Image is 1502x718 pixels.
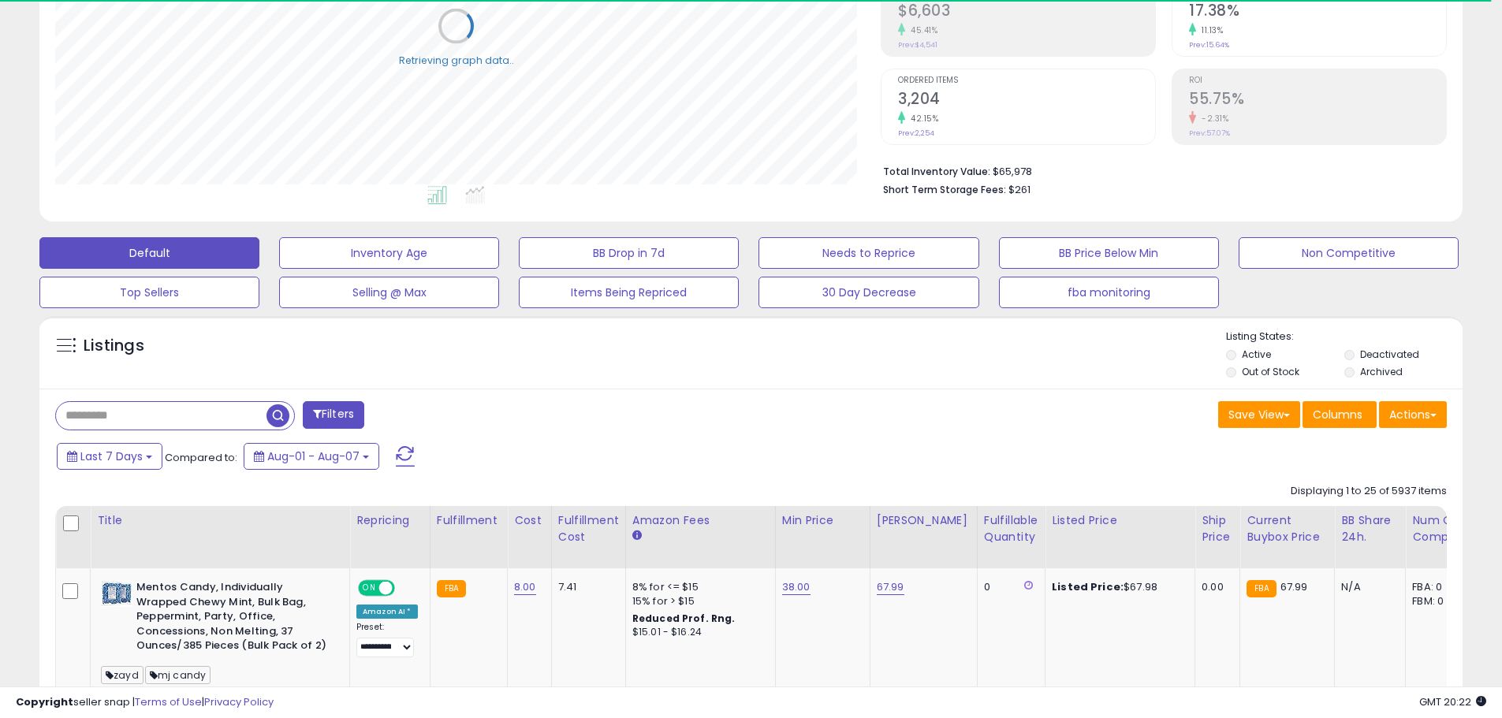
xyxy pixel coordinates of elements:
div: Retrieving graph data.. [399,53,514,67]
div: 8% for <= $15 [632,580,763,594]
div: Ship Price [1202,512,1233,545]
button: Save View [1218,401,1300,428]
div: Fulfillment Cost [558,512,619,545]
div: Min Price [782,512,863,529]
div: Amazon Fees [632,512,769,529]
div: $67.98 [1052,580,1183,594]
small: Prev: $4,541 [898,40,937,50]
span: 2025-08-15 20:22 GMT [1419,694,1486,709]
h2: 55.75% [1189,90,1446,111]
div: seller snap | | [16,695,274,710]
button: Non Competitive [1239,237,1459,269]
label: Out of Stock [1242,365,1299,378]
h2: 17.38% [1189,2,1446,23]
div: Displaying 1 to 25 of 5937 items [1291,484,1447,499]
small: Amazon Fees. [632,529,642,543]
small: FBA [437,580,466,597]
small: 11.13% [1196,24,1223,36]
button: Default [39,237,259,269]
button: Filters [303,401,364,429]
div: Amazon AI * [356,605,418,619]
div: 7.41 [558,580,613,594]
p: Listing States: [1226,329,1463,344]
button: Top Sellers [39,277,259,308]
div: BB Share 24h. [1341,512,1399,545]
small: -2.31% [1196,113,1228,125]
label: Archived [1360,365,1403,378]
div: 15% for > $15 [632,594,763,608]
span: Last 7 Days [80,448,143,464]
span: $261 [1008,182,1031,197]
button: Selling @ Max [279,277,499,308]
div: Current Buybox Price [1247,512,1328,545]
div: FBA: 0 [1412,580,1464,594]
b: Short Term Storage Fees: [883,183,1006,196]
a: 38.00 [782,579,811,595]
label: Active [1242,348,1271,361]
small: Prev: 57.07% [1189,128,1230,138]
button: 30 Day Decrease [758,277,978,308]
b: Mentos Candy, Individually Wrapped Chewy Mint, Bulk Bag, Peppermint, Party, Office, Concessions, ... [136,580,328,657]
small: 42.15% [905,113,938,125]
span: Compared to: [165,450,237,465]
div: [PERSON_NAME] [877,512,971,529]
div: FBM: 0 [1412,594,1464,608]
small: Prev: 15.64% [1189,40,1229,50]
div: Fulfillable Quantity [984,512,1038,545]
h2: $6,603 [898,2,1155,23]
button: fba monitoring [999,277,1219,308]
span: 67.99 [1280,579,1308,594]
div: Num of Comp. [1412,512,1470,545]
button: BB Price Below Min [999,237,1219,269]
a: Privacy Policy [204,694,274,709]
a: 67.99 [877,579,904,595]
span: Columns [1313,407,1362,422]
div: $15.01 - $16.24 [632,626,763,639]
small: 45.41% [905,24,937,36]
li: $65,978 [883,161,1435,180]
div: Listed Price [1052,512,1188,529]
div: Preset: [356,622,418,657]
button: Columns [1303,401,1377,428]
span: ON [360,582,379,595]
div: N/A [1341,580,1393,594]
button: Last 7 Days [57,443,162,470]
span: Ordered Items [898,76,1155,85]
label: Deactivated [1360,348,1419,361]
b: Listed Price: [1052,579,1124,594]
button: Needs to Reprice [758,237,978,269]
div: Cost [514,512,545,529]
small: FBA [1247,580,1276,597]
button: Items Being Repriced [519,277,739,308]
div: Title [97,512,343,529]
span: mj candy [145,666,211,684]
div: Fulfillment [437,512,501,529]
button: BB Drop in 7d [519,237,739,269]
span: ROI [1189,76,1446,85]
button: Actions [1379,401,1447,428]
div: 0.00 [1202,580,1228,594]
h2: 3,204 [898,90,1155,111]
small: Prev: 2,254 [898,128,934,138]
strong: Copyright [16,694,73,709]
span: OFF [393,582,418,595]
b: Total Inventory Value: [883,165,990,178]
h5: Listings [84,335,144,357]
a: Terms of Use [135,694,202,709]
div: Repricing [356,512,423,529]
span: Aug-01 - Aug-07 [267,448,360,464]
a: 8.00 [514,579,536,595]
b: Reduced Prof. Rng. [632,612,736,625]
button: Inventory Age [279,237,499,269]
img: 612QysQgEAL._SL40_.jpg [101,580,132,607]
span: zayd [101,666,143,684]
button: Aug-01 - Aug-07 [244,443,379,470]
div: 0 [984,580,1033,594]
